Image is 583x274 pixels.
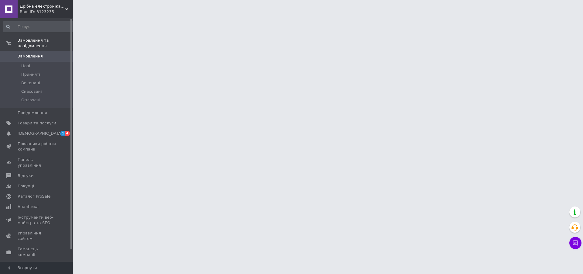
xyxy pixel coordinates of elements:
[18,38,73,49] span: Замовлення та повідомлення
[18,54,43,59] span: Замовлення
[21,63,30,69] span: Нові
[18,120,56,126] span: Товари та послуги
[18,215,56,226] span: Інструменти веб-майстра та SEO
[18,173,33,179] span: Відгуки
[18,231,56,241] span: Управління сайтом
[18,110,47,116] span: Повідомлення
[21,97,40,103] span: Оплачені
[18,131,63,136] span: [DEMOGRAPHIC_DATA]
[18,183,34,189] span: Покупці
[18,141,56,152] span: Показники роботи компанії
[18,194,50,199] span: Каталог ProSale
[20,4,65,9] span: Дрібна електроніка та посуд для вашого дому
[60,131,65,136] span: 1
[3,21,75,32] input: Пошук
[20,9,73,15] div: Ваш ID: 3123235
[18,246,56,257] span: Гаманець компанії
[18,157,56,168] span: Панель управління
[18,204,39,210] span: Аналітика
[569,237,581,249] button: Чат з покупцем
[21,89,42,94] span: Скасовані
[21,80,40,86] span: Виконані
[65,131,70,136] span: 4
[21,72,40,77] span: Прийняті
